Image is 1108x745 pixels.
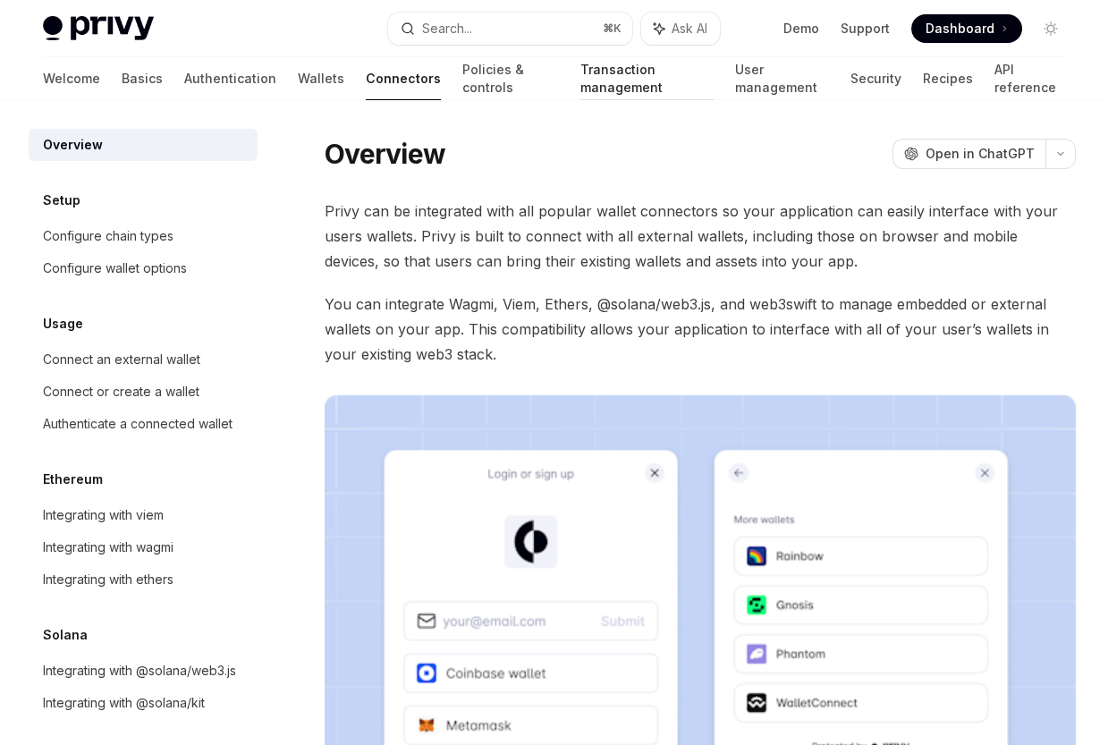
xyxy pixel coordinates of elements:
span: Ask AI [672,20,707,38]
a: Integrating with viem [29,499,258,531]
a: Integrating with @solana/web3.js [29,655,258,687]
a: Configure chain types [29,220,258,252]
a: Dashboard [911,14,1022,43]
a: Integrating with @solana/kit [29,687,258,719]
a: Support [841,20,890,38]
a: Connect an external wallet [29,343,258,376]
a: Integrating with ethers [29,563,258,596]
a: API reference [994,57,1065,100]
a: Demo [783,20,819,38]
button: Open in ChatGPT [892,139,1045,169]
div: Integrating with @solana/kit [43,692,205,714]
span: Privy can be integrated with all popular wallet connectors so your application can easily interfa... [325,199,1076,274]
h5: Usage [43,313,83,334]
button: Search...⌘K [388,13,631,45]
button: Ask AI [641,13,720,45]
a: Wallets [298,57,344,100]
h5: Solana [43,624,88,646]
div: Overview [43,134,103,156]
a: Welcome [43,57,100,100]
span: Dashboard [926,20,994,38]
button: Toggle dark mode [1036,14,1065,43]
a: Integrating with wagmi [29,531,258,563]
div: Integrating with wagmi [43,537,173,558]
span: You can integrate Wagmi, Viem, Ethers, @solana/web3.js, and web3swift to manage embedded or exter... [325,292,1076,367]
h1: Overview [325,138,445,170]
a: Connectors [366,57,441,100]
h5: Setup [43,190,80,211]
a: Overview [29,129,258,161]
a: Policies & controls [462,57,559,100]
div: Integrating with ethers [43,569,173,590]
h5: Ethereum [43,469,103,490]
a: Security [850,57,901,100]
div: Configure chain types [43,225,173,247]
a: Recipes [923,57,973,100]
a: User management [735,57,830,100]
div: Search... [422,18,472,39]
a: Basics [122,57,163,100]
div: Connect or create a wallet [43,381,199,402]
a: Authenticate a connected wallet [29,408,258,440]
a: Transaction management [580,57,714,100]
div: Connect an external wallet [43,349,200,370]
span: Open in ChatGPT [926,145,1035,163]
a: Connect or create a wallet [29,376,258,408]
span: ⌘ K [603,21,622,36]
div: Integrating with viem [43,504,164,526]
a: Authentication [184,57,276,100]
div: Authenticate a connected wallet [43,413,233,435]
div: Integrating with @solana/web3.js [43,660,236,682]
div: Configure wallet options [43,258,187,279]
img: light logo [43,16,154,41]
a: Configure wallet options [29,252,258,284]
